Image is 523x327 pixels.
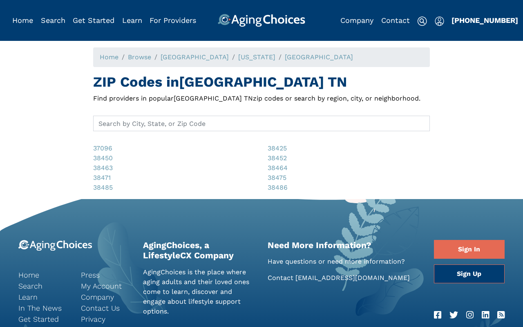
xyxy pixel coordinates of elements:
[434,264,505,283] a: Sign Up
[100,53,118,61] a: Home
[268,240,422,250] h2: Need More Information?
[122,16,142,25] a: Learn
[93,47,429,67] nav: breadcrumb
[435,16,444,26] img: user-icon.svg
[295,274,410,282] a: [EMAIL_ADDRESS][DOMAIN_NAME]
[93,154,113,162] a: 38450
[285,53,353,61] a: [GEOGRAPHIC_DATA]
[268,257,422,267] p: Have questions or need more information?
[482,309,489,322] a: LinkedIn
[93,116,429,131] input: Search by City, State, or Zip Code
[128,53,151,61] a: Browse
[449,309,458,322] a: Twitter
[417,16,427,26] img: search-icon.svg
[466,309,474,322] a: Instagram
[93,94,429,103] div: Find providers in popular [GEOGRAPHIC_DATA] TN zip codes or search by region, city, or neighborhood.
[81,291,131,302] a: Company
[218,14,305,27] img: AgingChoices
[41,16,65,25] a: Search
[81,314,131,325] a: Privacy
[93,74,429,90] h1: ZIP Codes in [GEOGRAPHIC_DATA] TN
[18,314,69,325] a: Get Started
[381,16,410,25] a: Contact
[93,184,113,191] a: 38485
[81,280,131,291] a: My Account
[18,302,69,314] a: In The News
[12,16,33,25] a: Home
[143,240,255,260] h2: AgingChoices, a LifestyleCX Company
[435,14,444,27] div: Popover trigger
[41,14,65,27] div: Popover trigger
[268,144,287,152] a: 38425
[93,174,111,181] a: 38471
[434,309,441,322] a: Facebook
[238,53,275,61] a: [US_STATE]
[18,280,69,291] a: Search
[18,240,92,251] img: 9-logo.svg
[18,291,69,302] a: Learn
[268,164,288,172] a: 38464
[93,164,113,172] a: 38463
[268,184,288,191] a: 38486
[340,16,373,25] a: Company
[81,302,131,314] a: Contact Us
[268,174,286,181] a: 38475
[497,309,505,322] a: RSS Feed
[93,144,112,152] a: 37096
[143,267,255,316] p: AgingChoices is the place where aging adults and their loved ones come to learn, discover and eng...
[73,16,114,25] a: Get Started
[161,53,229,61] a: [GEOGRAPHIC_DATA]
[150,16,196,25] a: For Providers
[451,16,518,25] a: [PHONE_NUMBER]
[81,269,131,280] a: Press
[268,154,287,162] a: 38452
[434,240,505,259] a: Sign In
[268,273,422,283] p: Contact
[18,269,69,280] a: Home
